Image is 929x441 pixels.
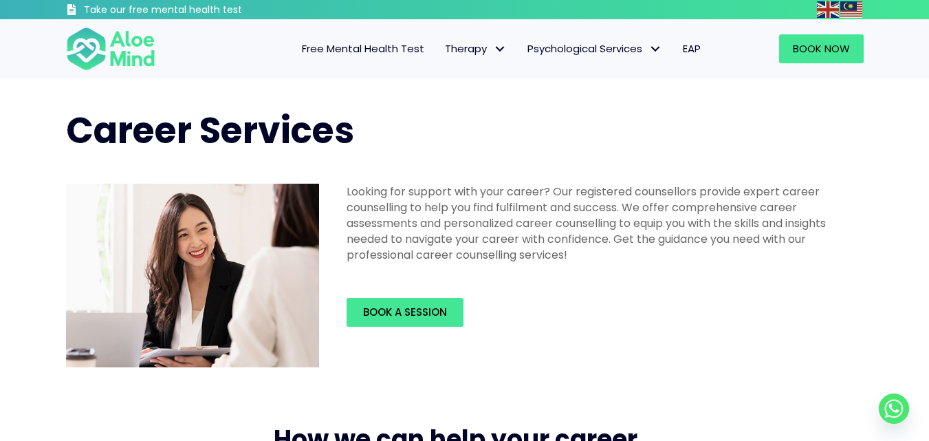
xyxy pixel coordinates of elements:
img: Aloe mind Logo [66,26,155,72]
span: Psychological Services [527,41,662,56]
h3: Take our free mental health test [84,3,316,17]
img: en [817,1,839,18]
a: Book Now [779,34,864,63]
p: Looking for support with your career? Our registered counsellors provide expert career counsellin... [347,184,855,263]
a: Whatsapp [879,394,909,424]
a: TherapyTherapy: submenu [435,34,517,63]
nav: Menu [173,34,711,63]
a: Free Mental Health Test [292,34,435,63]
span: Therapy [445,41,507,56]
a: Psychological ServicesPsychological Services: submenu [517,34,673,63]
img: ms [840,1,862,18]
span: Psychological Services: submenu [646,39,666,59]
img: Career counselling [66,184,319,368]
a: Take our free mental health test [66,3,316,19]
span: Free Mental Health Test [302,41,424,56]
span: Book a session [363,305,447,319]
a: Malay [840,1,864,17]
span: Therapy: submenu [490,39,510,59]
span: EAP [683,41,701,56]
span: Career Services [66,105,354,155]
a: Book a session [347,298,463,327]
a: English [817,1,840,17]
a: EAP [673,34,711,63]
span: Book Now [793,41,850,56]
